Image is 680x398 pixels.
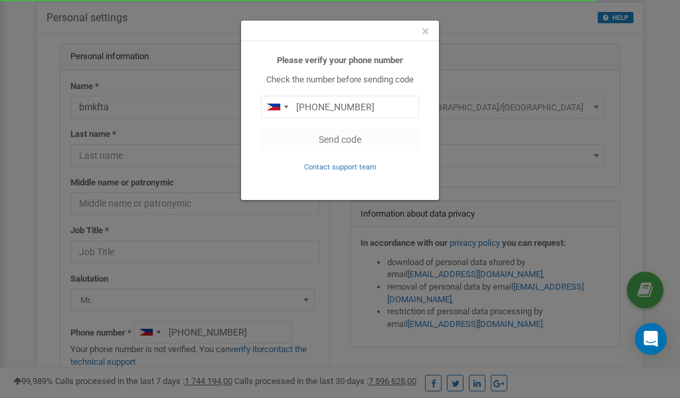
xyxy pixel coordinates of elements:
[304,163,377,171] small: Contact support team
[261,128,419,151] button: Send code
[635,323,667,355] div: Open Intercom Messenger
[304,161,377,171] a: Contact support team
[277,55,403,65] b: Please verify your phone number
[422,25,429,39] button: Close
[262,96,292,118] div: Telephone country code
[261,96,419,118] input: 0905 123 4567
[422,23,429,39] span: ×
[261,74,419,86] p: Check the number before sending code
